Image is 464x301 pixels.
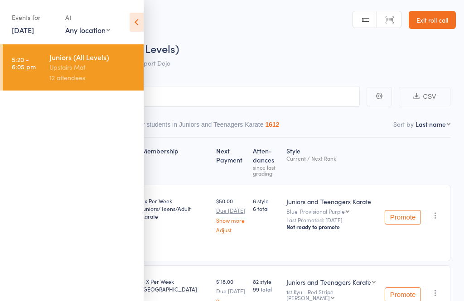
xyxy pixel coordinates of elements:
button: Promote [385,210,421,225]
div: Juniors and Teenagers Karate [286,197,377,206]
span: 82 style [253,277,279,285]
div: Current / Next Rank [286,155,377,161]
span: 99 total [253,285,279,293]
div: Juniors and Teenagers Karate [286,277,371,287]
div: 1 x Per Week Juniors/Teens/Adult Karate [141,197,208,220]
div: [PERSON_NAME] [286,295,330,301]
div: Atten­dances [249,142,283,181]
div: Events for [12,10,56,25]
span: 6 style [253,197,279,205]
input: Search by name [14,86,360,107]
div: Not ready to promote [286,223,377,230]
div: Blue [286,208,377,214]
small: Due [DATE] [216,207,246,214]
div: Membership [138,142,212,181]
label: Sort by [393,119,414,129]
a: Adjust [216,227,246,233]
div: 12 attendees [49,72,136,83]
div: Last name [416,119,446,129]
a: 5:20 -6:05 pmJuniors (All Levels)Upstairs Mat12 attendees [3,44,144,91]
div: Provisional Purple [300,208,345,214]
div: Any location [65,25,110,35]
span: 6 total [253,205,279,212]
a: Show more [216,217,246,223]
div: Juniors (All Levels) [49,52,136,62]
time: 5:20 - 6:05 pm [12,56,36,70]
div: Style [283,142,381,181]
div: Next Payment [213,142,249,181]
small: Last Promoted: [DATE] [286,217,377,223]
div: Upstairs Mat [49,62,136,72]
button: Other students in Juniors and Teenagers Karate1612 [129,116,279,137]
div: $50.00 [216,197,246,233]
div: since last grading [253,164,279,176]
div: 1st Kyu - Red Stripe [286,289,377,301]
div: 4 X Per Week [GEOGRAPHIC_DATA] [141,277,208,293]
div: At [65,10,110,25]
a: Exit roll call [409,11,456,29]
button: CSV [399,87,450,106]
a: [DATE] [12,25,34,35]
small: Due [DATE] [216,288,246,294]
span: Newport Dojo [130,58,170,67]
div: 1612 [265,121,279,128]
